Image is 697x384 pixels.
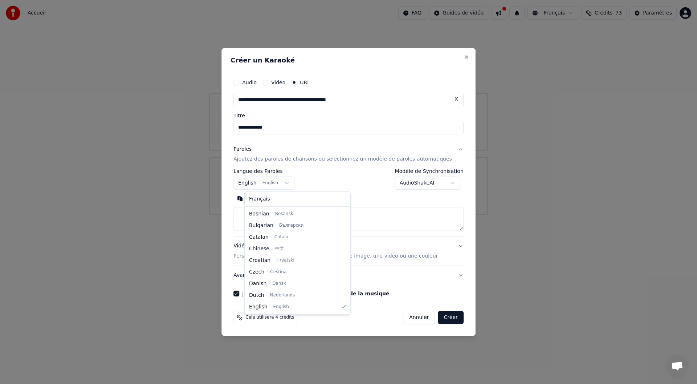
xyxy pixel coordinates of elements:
span: Bosanski [275,211,294,217]
span: Dansk [272,281,286,287]
span: Čeština [270,269,286,275]
span: Bosnian [249,210,269,218]
span: Chinese [249,245,269,252]
span: English [273,304,289,310]
span: Français [249,195,270,203]
span: Danish [249,280,266,287]
span: Български [279,223,303,229]
span: Nederlands [270,292,295,298]
span: Hrvatski [276,258,294,263]
span: 中文 [275,246,284,252]
span: English [249,303,268,311]
span: Croatian [249,257,270,264]
span: Català [274,234,288,240]
span: Catalan [249,234,269,241]
span: Czech [249,268,264,276]
span: Dutch [249,292,264,299]
span: Bulgarian [249,222,273,229]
